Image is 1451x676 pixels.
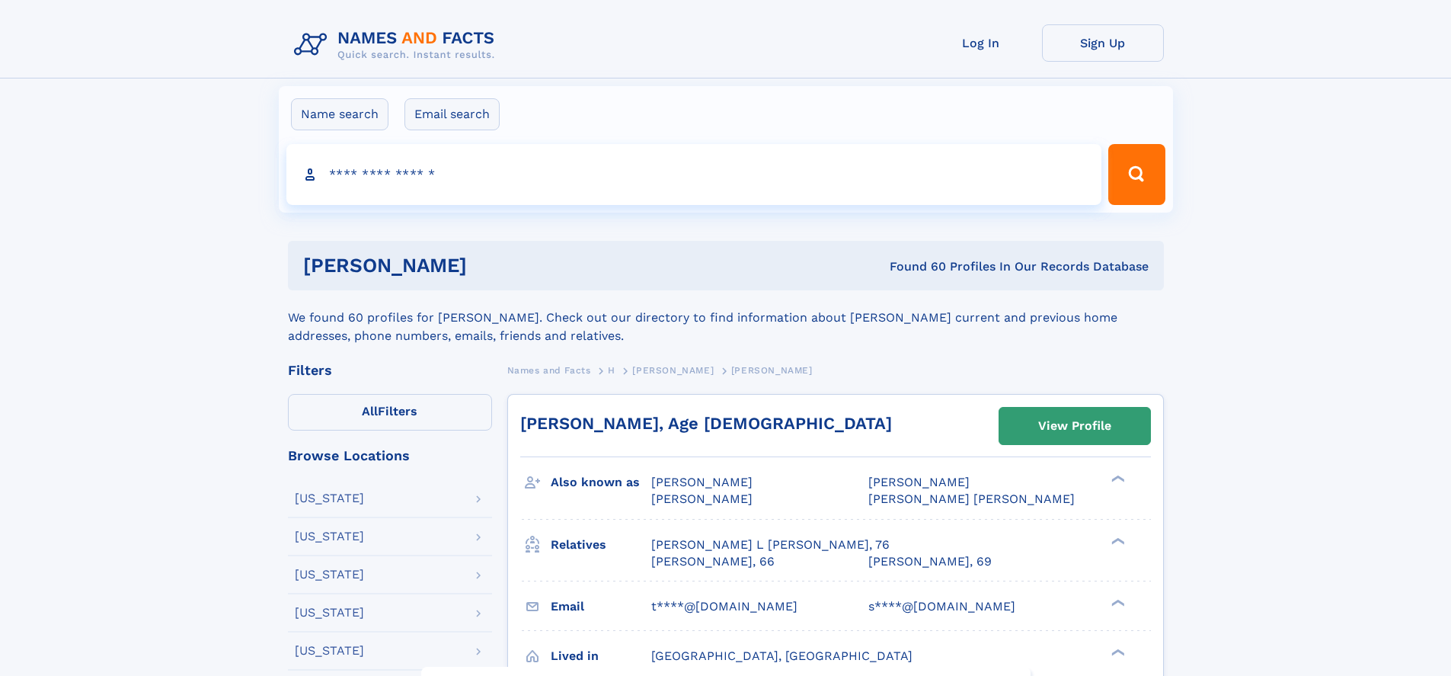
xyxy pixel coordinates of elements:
[551,532,651,558] h3: Relatives
[920,24,1042,62] a: Log In
[651,492,753,506] span: [PERSON_NAME]
[288,364,492,377] div: Filters
[868,475,970,489] span: [PERSON_NAME]
[651,649,912,663] span: [GEOGRAPHIC_DATA], [GEOGRAPHIC_DATA]
[291,98,388,130] label: Name search
[1107,474,1126,484] div: ❯
[551,469,651,495] h3: Also known as
[288,394,492,431] label: Filters
[999,408,1150,444] a: View Profile
[632,365,714,376] span: [PERSON_NAME]
[632,360,714,380] a: [PERSON_NAME]
[295,607,364,619] div: [US_STATE]
[1038,408,1111,444] div: View Profile
[288,290,1164,345] div: We found 60 profiles for [PERSON_NAME]. Check out our directory to find information about [PERSON...
[868,492,1075,506] span: [PERSON_NAME] [PERSON_NAME]
[608,365,615,376] span: H
[288,449,492,463] div: Browse Locations
[520,414,892,433] a: [PERSON_NAME], Age [DEMOGRAPHIC_DATA]
[731,365,813,376] span: [PERSON_NAME]
[551,594,651,620] h3: Email
[678,258,1149,275] div: Found 60 Profiles In Our Records Database
[362,404,378,418] span: All
[1107,536,1126,546] div: ❯
[286,144,1102,205] input: search input
[1107,598,1126,607] div: ❯
[868,553,992,570] a: [PERSON_NAME], 69
[1042,24,1164,62] a: Sign Up
[551,643,651,669] h3: Lived in
[651,553,775,570] a: [PERSON_NAME], 66
[651,475,753,489] span: [PERSON_NAME]
[404,98,500,130] label: Email search
[303,256,679,275] h1: [PERSON_NAME]
[295,530,364,543] div: [US_STATE]
[1108,144,1165,205] button: Search Button
[507,360,591,380] a: Names and Facts
[608,360,615,380] a: H
[295,569,364,581] div: [US_STATE]
[288,24,507,66] img: Logo Names and Facts
[1107,647,1126,657] div: ❯
[295,492,364,505] div: [US_STATE]
[295,645,364,657] div: [US_STATE]
[651,537,890,553] a: [PERSON_NAME] L [PERSON_NAME], 76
